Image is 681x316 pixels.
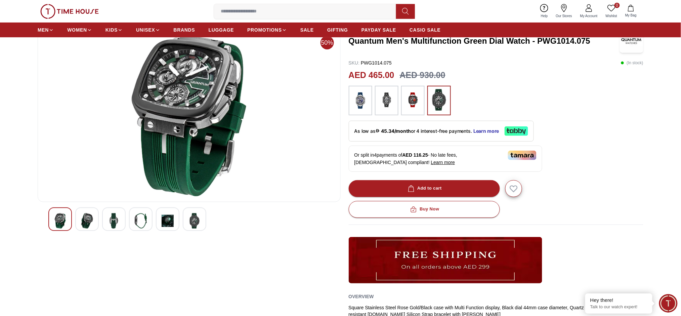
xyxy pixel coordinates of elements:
div: Or split in 4 payments of - No late fees, [DEMOGRAPHIC_DATA] compliant! [349,146,542,172]
span: My Bag [623,13,639,18]
img: Quantum Men's Multifunction Green Dial Watch - PWG1014.075 [620,29,643,53]
span: My Account [578,13,600,18]
img: Quantum Men's Black Dial Multi Function Watch - PWG1014.059 [188,213,201,229]
span: PROMOTIONS [247,27,282,33]
p: Talk to our watch expert! [590,304,647,310]
span: 0 [614,3,620,8]
h3: Quantum Men's Multifunction Green Dial Watch - PWG1014.075 [349,36,619,46]
p: PWG1014.075 [349,60,392,66]
img: Quantum Men's Black Dial Multi Function Watch - PWG1014.059 [81,213,93,229]
img: ... [405,89,421,111]
img: Quantum Men's Black Dial Multi Function Watch - PWG1014.059 [43,35,335,196]
span: GIFTING [327,27,348,33]
span: Help [538,13,551,18]
span: SKU : [349,60,360,66]
p: ( In stock ) [621,60,643,66]
img: ... [349,237,542,283]
a: MEN [38,24,54,36]
a: KIDS [105,24,123,36]
div: Hey there! [590,297,647,304]
span: WOMEN [67,27,87,33]
img: ... [352,89,369,112]
a: CASIO SALE [410,24,441,36]
a: Help [537,3,552,20]
button: Buy Now [349,201,500,218]
a: PAYDAY SALE [361,24,396,36]
a: UNISEX [136,24,160,36]
span: AED 116.25 [402,152,428,158]
img: Quantum Men's Black Dial Multi Function Watch - PWG1014.059 [54,213,66,229]
div: Chat Widget [659,294,678,313]
a: PROMOTIONS [247,24,287,36]
img: Tamara [508,151,537,160]
span: PAYDAY SALE [361,27,396,33]
img: Quantum Men's Black Dial Multi Function Watch - PWG1014.059 [135,213,147,229]
span: CASIO SALE [410,27,441,33]
span: Wishlist [603,13,620,18]
button: Add to cart [349,180,500,197]
a: 0Wishlist [602,3,621,20]
img: Quantum Men's Black Dial Multi Function Watch - PWG1014.059 [162,213,174,229]
h3: AED 930.00 [400,69,445,82]
span: 50% [321,36,334,49]
img: ... [40,4,99,19]
img: Quantum Men's Black Dial Multi Function Watch - PWG1014.059 [108,213,120,229]
img: ... [431,89,448,111]
a: LUGGAGE [209,24,234,36]
span: Our Stores [553,13,575,18]
span: BRANDS [174,27,195,33]
h2: AED 465.00 [349,69,394,82]
a: GIFTING [327,24,348,36]
span: UNISEX [136,27,155,33]
span: SALE [300,27,314,33]
a: SALE [300,24,314,36]
div: Add to cart [407,185,442,192]
a: BRANDS [174,24,195,36]
a: Our Stores [552,3,576,20]
button: My Bag [621,3,641,19]
span: KIDS [105,27,118,33]
span: LUGGAGE [209,27,234,33]
span: MEN [38,27,49,33]
h2: Overview [349,291,374,302]
a: WOMEN [67,24,92,36]
div: Buy Now [409,205,439,213]
span: Learn more [431,160,455,165]
img: ... [378,89,395,111]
